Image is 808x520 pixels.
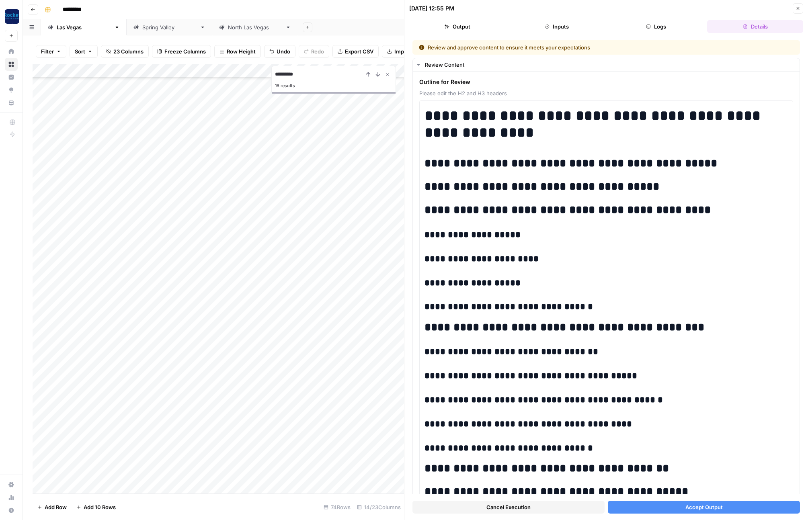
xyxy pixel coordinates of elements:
button: Inputs [509,20,605,33]
button: Freeze Columns [152,45,211,58]
button: 23 Columns [101,45,149,58]
span: Sort [75,47,85,55]
a: Settings [5,478,18,491]
button: Details [707,20,803,33]
div: [DATE] 12:55 PM [409,4,454,12]
button: Next Result [373,70,383,79]
div: [GEOGRAPHIC_DATA] [228,23,282,31]
button: Add 10 Rows [72,501,121,514]
button: Help + Support [5,504,18,517]
span: Undo [277,47,290,55]
button: Add Row [33,501,72,514]
div: 16 results [275,81,392,90]
button: Workspace: Rocket Pilots [5,6,18,27]
span: Cancel Execution [486,503,531,511]
button: Close Search [383,70,392,79]
div: 74 Rows [320,501,354,514]
div: Review Content [425,61,795,69]
div: 14/23 Columns [354,501,404,514]
a: Opportunities [5,84,18,96]
span: Add Row [45,503,67,511]
button: Export CSV [332,45,379,58]
a: [GEOGRAPHIC_DATA] [127,19,212,35]
span: Import CSV [394,47,423,55]
span: Add 10 Rows [84,503,116,511]
a: Browse [5,58,18,71]
button: Undo [264,45,295,58]
button: Sort [70,45,98,58]
span: Freeze Columns [164,47,206,55]
span: Filter [41,47,54,55]
span: Row Height [227,47,256,55]
img: Rocket Pilots Logo [5,9,19,24]
span: 23 Columns [113,47,144,55]
div: Review and approve content to ensure it meets your expectations [419,43,692,51]
button: Cancel Execution [412,501,605,514]
button: Previous Result [363,70,373,79]
button: Redo [299,45,329,58]
div: [GEOGRAPHIC_DATA] [57,23,111,31]
a: Your Data [5,96,18,109]
button: Review Content [413,58,800,71]
button: Row Height [214,45,261,58]
span: Export CSV [345,47,373,55]
span: Outline for Review [419,78,793,86]
a: Insights [5,71,18,84]
button: Output [409,20,505,33]
button: Accept Output [608,501,800,514]
span: Please edit the H2 and H3 headers [419,89,793,97]
div: [GEOGRAPHIC_DATA] [142,23,197,31]
a: [GEOGRAPHIC_DATA] [212,19,298,35]
button: Import CSV [382,45,429,58]
span: Accept Output [685,503,723,511]
button: Filter [36,45,66,58]
span: Redo [311,47,324,55]
button: Logs [608,20,704,33]
a: Home [5,45,18,58]
a: [GEOGRAPHIC_DATA] [41,19,127,35]
a: Usage [5,491,18,504]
